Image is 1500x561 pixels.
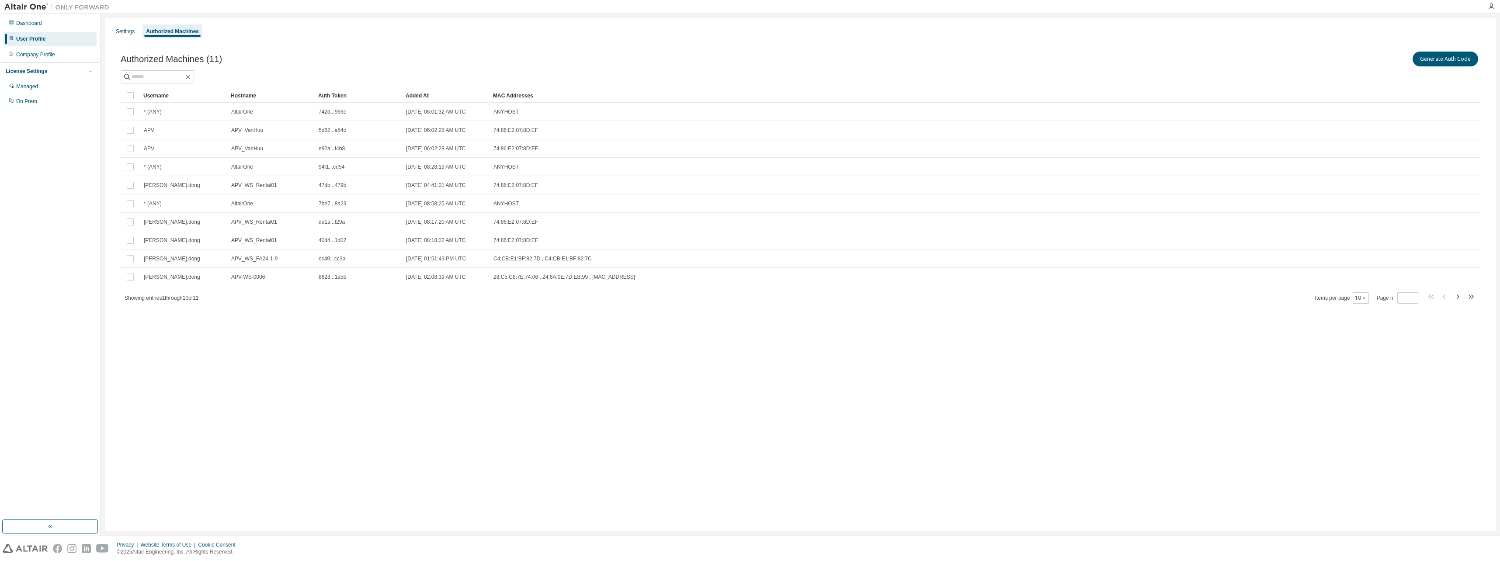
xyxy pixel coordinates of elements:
span: APV [144,145,154,152]
span: APV_VanHuu [231,145,263,152]
span: * (ANY) [144,108,162,115]
div: Company Profile [16,51,55,58]
span: [PERSON_NAME].dong [144,182,200,189]
span: [DATE] 06:02:28 AM UTC [406,127,466,134]
span: 74:86:E2:07:8D:EF [493,145,538,152]
span: [DATE] 08:18:02 AM UTC [406,237,466,244]
span: [DATE] 08:28:19 AM UTC [406,163,466,170]
span: [PERSON_NAME].dong [144,274,200,280]
span: * (ANY) [144,163,162,170]
div: Managed [16,83,38,90]
img: linkedin.svg [82,544,91,553]
button: Generate Auth Code [1413,52,1478,66]
span: [DATE] 01:51:43 PM UTC [406,255,466,262]
span: [DATE] 08:17:20 AM UTC [406,218,466,225]
span: Authorized Machines (11) [121,54,222,64]
span: APV-WS-0006 [231,274,265,280]
span: de1a...f29a [319,218,345,225]
span: AltairOne [231,200,253,207]
span: ec49...cc3a [319,255,345,262]
img: facebook.svg [53,544,62,553]
span: APV_VanHuu [231,127,263,134]
div: Username [143,89,224,103]
div: Settings [116,28,135,35]
span: AltairOne [231,108,253,115]
img: youtube.svg [96,544,109,553]
span: [PERSON_NAME].dong [144,218,200,225]
div: Authorized Machines [146,28,199,35]
span: [DATE] 04:41:01 AM UTC [406,182,466,189]
span: C4:CB:E1:BF:82:7D , C4:CB:E1:BF:82:7C [493,255,592,262]
div: User Profile [16,35,45,42]
span: ANYHOST [493,163,519,170]
span: 74:86:E2:07:8D:EF [493,237,538,244]
span: * (ANY) [144,200,162,207]
div: Privacy [117,541,140,548]
div: License Settings [6,68,47,75]
span: APV_WS_FA24-1-9 [231,255,278,262]
span: AltairOne [231,163,253,170]
span: [DATE] 08:58:25 AM UTC [406,200,466,207]
span: 74:86:E2:07:8D:EF [493,218,538,225]
span: ANYHOST [493,200,519,207]
span: [DATE] 02:08:39 AM UTC [406,274,466,280]
img: Altair One [4,3,114,11]
span: APV [144,127,154,134]
span: 28:C5:C8:7E:74:06 , 24:6A:0E:7D:EB:99 , [MAC_ADDRESS] [493,274,635,280]
span: Items per page [1315,292,1369,304]
div: On Prem [16,98,37,105]
span: ANYHOST [493,108,519,115]
span: [PERSON_NAME].dong [144,237,200,244]
div: Added At [406,89,486,103]
button: 10 [1355,294,1367,301]
span: [DATE] 06:02:28 AM UTC [406,145,466,152]
span: 742d...966c [319,108,346,115]
img: instagram.svg [67,544,76,553]
span: Page n. [1377,292,1418,304]
div: MAC Addresses [493,89,1388,103]
span: Showing entries 1 through 10 of 11 [125,295,199,301]
span: e82a...f4b8 [319,145,345,152]
img: altair_logo.svg [3,544,48,553]
span: 5d62...a54c [319,127,346,134]
span: 74:86:E2:07:8D:EF [493,182,538,189]
div: Auth Token [318,89,399,103]
span: 7be7...8a23 [319,200,346,207]
p: © 2025 Altair Engineering, Inc. All Rights Reserved. [117,548,241,556]
span: 74:86:E2:07:8D:EF [493,127,538,134]
span: [DATE] 06:01:32 AM UTC [406,108,466,115]
span: [PERSON_NAME].dong [144,255,200,262]
span: 47db...479b [319,182,346,189]
div: Website Terms of Use [140,541,198,548]
span: 40d4...1d02 [319,237,346,244]
span: 94f1...cd54 [319,163,344,170]
div: Hostname [231,89,311,103]
span: 8628...1a5b [319,274,346,280]
div: Cookie Consent [198,541,240,548]
div: Dashboard [16,20,42,27]
span: APV_WS_Rental01 [231,237,277,244]
span: APV_WS_Rental01 [231,182,277,189]
span: APV_WS_Rental01 [231,218,277,225]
